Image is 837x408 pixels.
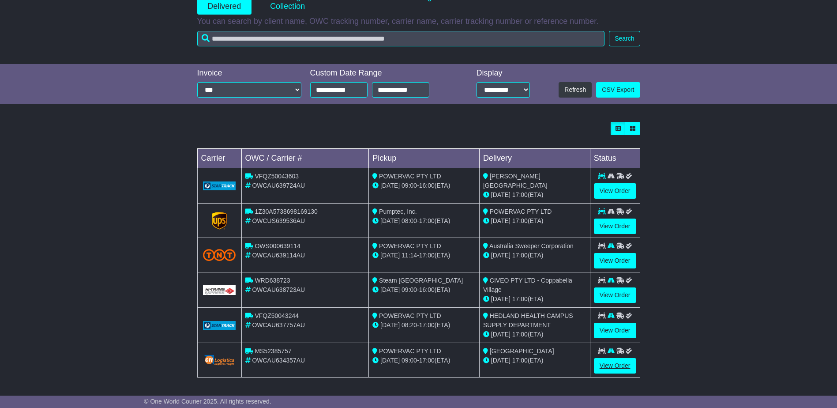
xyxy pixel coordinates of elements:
[372,321,476,330] div: - (ETA)
[252,182,305,189] span: OWCAU639724AU
[197,17,640,26] p: You can search by client name, OWC tracking number, carrier name, carrier tracking number or refe...
[483,216,586,226] div: (ETA)
[372,356,476,365] div: - (ETA)
[372,251,476,260] div: - (ETA)
[380,321,400,329] span: [DATE]
[491,331,510,338] span: [DATE]
[491,357,510,364] span: [DATE]
[491,295,510,302] span: [DATE]
[380,182,400,189] span: [DATE]
[483,312,573,329] span: HEDLAND HEALTH CAMPUS SUPPLY DEPARTMENT
[144,398,271,405] span: © One World Courier 2025. All rights reserved.
[379,277,463,284] span: Steam [GEOGRAPHIC_DATA]
[512,191,528,198] span: 17:00
[419,182,435,189] span: 16:00
[402,217,417,224] span: 08:00
[255,208,317,215] span: 1Z30A5738698169130
[372,216,476,226] div: - (ETA)
[402,286,417,293] span: 09:00
[594,358,636,374] a: View Order
[512,295,528,302] span: 17:00
[402,182,417,189] span: 09:00
[379,208,417,215] span: Pumptec, Inc.
[483,190,586,200] div: (ETA)
[379,242,441,249] span: POWERVAC PTY LTD
[491,191,510,198] span: [DATE]
[380,217,400,224] span: [DATE]
[203,249,236,261] img: TNT_Domestic.png
[483,173,548,189] span: [PERSON_NAME][GEOGRAPHIC_DATA]
[255,242,300,249] span: OWS000639114
[596,82,640,98] a: CSV Export
[402,357,417,364] span: 09:00
[380,286,400,293] span: [DATE]
[512,331,528,338] span: 17:00
[419,286,435,293] span: 16:00
[490,208,552,215] span: POWERVAC PTY LTD
[594,253,636,268] a: View Order
[212,212,227,230] img: GetCarrierServiceLogo
[483,251,586,260] div: (ETA)
[609,31,640,46] button: Search
[477,68,530,78] div: Display
[369,149,480,168] td: Pickup
[594,219,636,234] a: View Order
[197,68,301,78] div: Invoice
[372,181,476,190] div: - (ETA)
[594,287,636,303] a: View Order
[379,312,441,319] span: POWERVAC PTY LTD
[310,68,452,78] div: Custom Date Range
[255,312,299,319] span: VFQZ50043244
[379,348,441,355] span: POWERVAC PTY LTD
[594,183,636,199] a: View Order
[483,330,586,339] div: (ETA)
[252,217,305,224] span: OWCUS639536AU
[203,181,236,190] img: GetCarrierServiceLogo
[483,295,586,304] div: (ETA)
[402,252,417,259] span: 11:14
[380,357,400,364] span: [DATE]
[252,357,305,364] span: OWCAU634357AU
[197,149,241,168] td: Carrier
[419,217,435,224] span: 17:00
[255,277,290,284] span: WRD638723
[379,173,441,180] span: POWERVAC PTY LTD
[252,286,305,293] span: OWCAU638723AU
[419,252,435,259] span: 17:00
[203,285,236,295] img: GetCarrierServiceLogo
[483,277,572,293] span: CIVEO PTY LTD - Coppabella Village
[203,354,236,366] img: GetCarrierServiceLogo
[512,357,528,364] span: 17:00
[491,252,510,259] span: [DATE]
[419,357,435,364] span: 17:00
[490,348,554,355] span: [GEOGRAPHIC_DATA]
[590,149,640,168] td: Status
[372,285,476,295] div: - (ETA)
[479,149,590,168] td: Delivery
[203,321,236,330] img: GetCarrierServiceLogo
[241,149,369,168] td: OWC / Carrier #
[255,348,291,355] span: MS52385757
[512,252,528,259] span: 17:00
[252,321,305,329] span: OWCAU637757AU
[419,321,435,329] span: 17:00
[512,217,528,224] span: 17:00
[489,242,574,249] span: Australia Sweeper Corporation
[594,323,636,338] a: View Order
[491,217,510,224] span: [DATE]
[559,82,592,98] button: Refresh
[483,356,586,365] div: (ETA)
[255,173,299,180] span: VFQZ50043603
[380,252,400,259] span: [DATE]
[252,252,305,259] span: OWCAU639114AU
[402,321,417,329] span: 08:20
